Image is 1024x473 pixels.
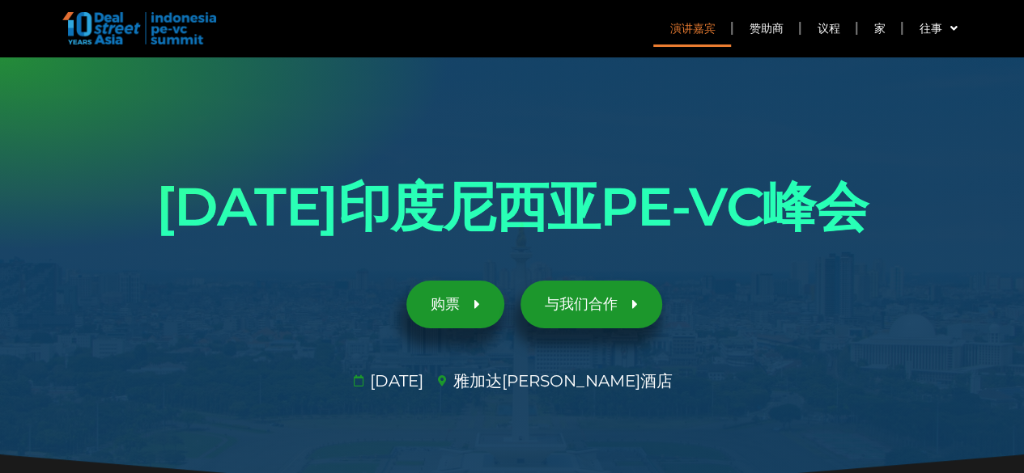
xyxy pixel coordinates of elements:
[669,21,715,36] font: 演讲嘉宾
[431,295,460,313] font: 购票
[801,10,856,47] a: 议程
[749,21,783,36] font: 赞助商
[545,295,618,313] font: 与我们合作
[406,281,504,328] a: 购票
[370,371,423,391] font: [DATE]
[733,10,799,47] a: 赞助商
[653,10,731,47] a: 演讲嘉宾
[520,281,662,328] a: 与我们合作
[873,21,885,36] font: 家
[857,10,901,47] a: 家
[817,21,839,36] font: 议程
[903,10,973,47] a: 往事
[919,21,941,36] font: 往事
[453,371,673,391] font: 雅加达[PERSON_NAME]酒店
[156,174,867,239] font: [DATE]印度尼西亚PE-VC峰会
